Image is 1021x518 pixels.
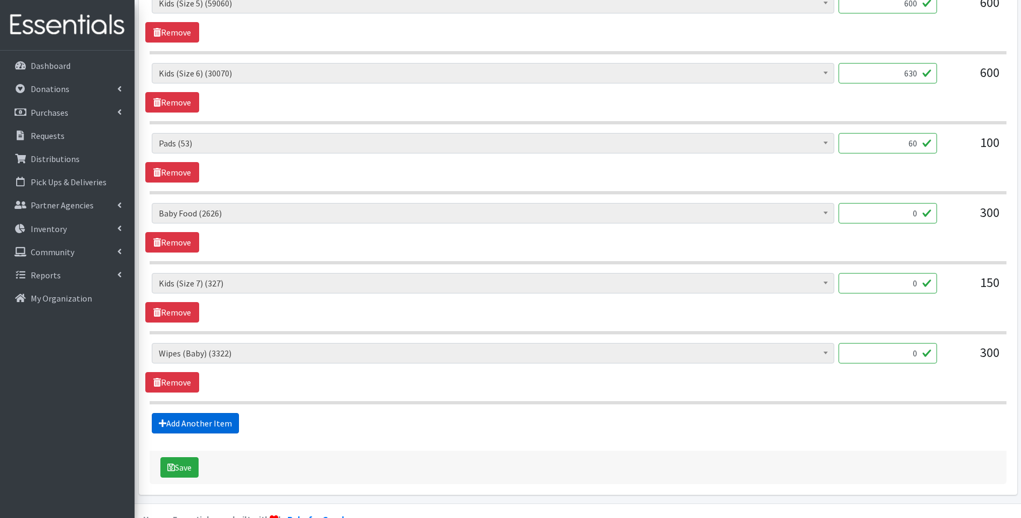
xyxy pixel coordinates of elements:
p: Pick Ups & Deliveries [31,177,107,187]
p: Donations [31,83,69,94]
p: Inventory [31,223,67,234]
a: Reports [4,264,130,286]
p: Dashboard [31,60,71,71]
img: HumanEssentials [4,7,130,43]
a: My Organization [4,288,130,309]
input: Quantity [839,273,937,293]
p: My Organization [31,293,92,304]
input: Quantity [839,133,937,153]
p: Partner Agencies [31,200,94,211]
p: Community [31,247,74,257]
input: Quantity [839,203,937,223]
span: Baby Food (2626) [152,203,834,223]
a: Add Another Item [152,413,239,433]
input: Quantity [839,63,937,83]
div: 300 [946,343,999,372]
a: Community [4,241,130,263]
input: Quantity [839,343,937,363]
a: Inventory [4,218,130,240]
a: Remove [145,162,199,183]
div: 150 [946,273,999,302]
span: Wipes (Baby) (3322) [152,343,834,363]
a: Pick Ups & Deliveries [4,171,130,193]
a: Donations [4,78,130,100]
span: Pads (53) [152,133,834,153]
a: Distributions [4,148,130,170]
span: Baby Food (2626) [159,206,827,221]
span: Kids (Size 6) (30070) [159,66,827,81]
span: Kids (Size 7) (327) [152,273,834,293]
span: Kids (Size 7) (327) [159,276,827,291]
div: 300 [946,203,999,232]
p: Reports [31,270,61,281]
button: Save [160,457,199,478]
a: Remove [145,22,199,43]
p: Distributions [31,153,80,164]
p: Requests [31,130,65,141]
div: 100 [946,133,999,162]
div: 600 [946,63,999,92]
a: Purchases [4,102,130,123]
a: Remove [145,302,199,323]
p: Purchases [31,107,68,118]
a: Remove [145,232,199,253]
span: Pads (53) [159,136,827,151]
a: Requests [4,125,130,146]
a: Dashboard [4,55,130,76]
a: Partner Agencies [4,194,130,216]
a: Remove [145,92,199,113]
span: Wipes (Baby) (3322) [159,346,827,361]
a: Remove [145,372,199,393]
span: Kids (Size 6) (30070) [152,63,834,83]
